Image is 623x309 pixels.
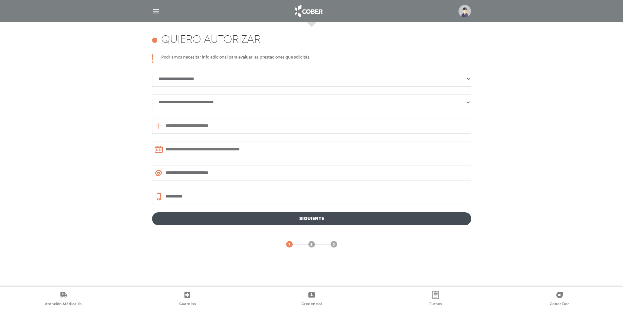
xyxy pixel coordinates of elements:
[161,34,261,46] h4: Quiero autorizar
[302,301,322,307] span: Credencial
[373,291,497,308] a: Turnos
[125,291,249,308] a: Guardias
[152,7,160,15] img: Cober_menu-lines-white.svg
[459,5,471,17] img: profile-placeholder.svg
[161,54,310,63] p: Podríamos necesitar info adicional para evaluar las prestaciones que solicitás.
[429,301,442,307] span: Turnos
[286,241,293,248] a: 1
[250,291,373,308] a: Credencial
[498,291,622,308] a: Cober Doc
[308,241,315,248] a: 2
[288,242,290,248] span: 1
[310,242,313,248] span: 2
[179,301,196,307] span: Guardias
[152,212,471,225] a: Siguiente
[1,291,125,308] a: Atención Médica Ya
[550,301,569,307] span: Cober Doc
[291,3,325,19] img: logo_cober_home-white.png
[45,301,82,307] span: Atención Médica Ya
[331,241,337,248] a: 3
[333,242,335,248] span: 3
